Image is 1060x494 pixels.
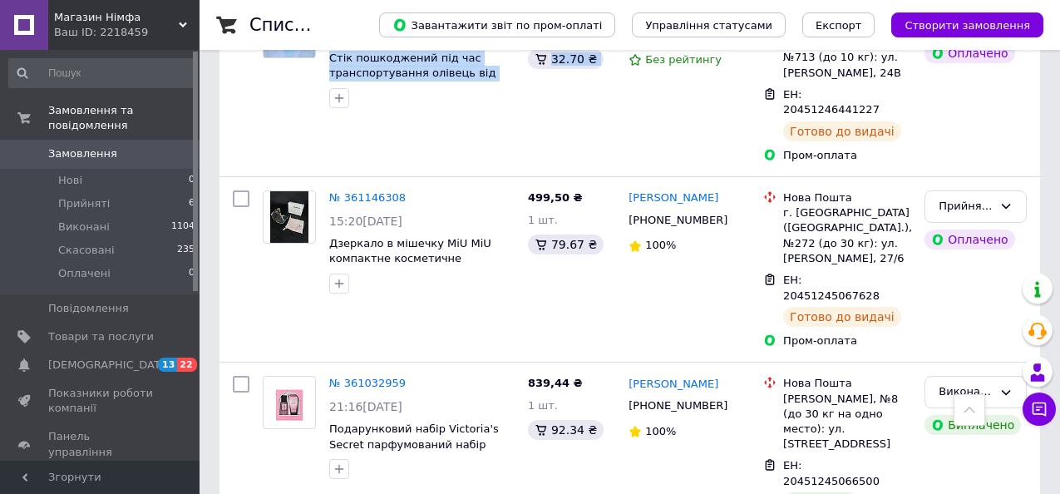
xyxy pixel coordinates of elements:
span: Товари та послуги [48,329,154,344]
h1: Список замовлень [249,15,418,35]
div: Оплачено [924,230,1014,249]
span: 0 [189,173,195,188]
button: Експорт [802,12,875,37]
div: г. [GEOGRAPHIC_DATA] ([GEOGRAPHIC_DATA].), №713 (до 10 кг): ул. [PERSON_NAME], 24В [783,20,911,81]
a: № 361032959 [329,377,406,389]
button: Завантажити звіт по пром-оплаті [379,12,615,37]
a: Створити замовлення [875,18,1043,31]
div: Нова Пошта [783,190,911,205]
span: 13 [158,358,177,372]
span: 839,44 ₴ [528,377,583,389]
span: Замовлення та повідомлення [48,103,200,133]
span: ЕН: 20451245066500 [783,459,880,487]
span: Оплачені [58,266,111,281]
div: г. [GEOGRAPHIC_DATA] ([GEOGRAPHIC_DATA].), №272 (до 30 кг): ул. [PERSON_NAME], 27/6 [783,205,911,266]
span: 15:20[DATE] [329,215,402,228]
span: Показники роботи компанії [48,386,154,416]
span: Без рейтингу [645,53,722,66]
span: 0 [189,266,195,281]
input: Пошук [8,58,196,88]
span: [PHONE_NUMBER] [629,399,727,412]
div: Готово до видачі [783,307,901,327]
span: ЕН: 20451246441227 [783,88,880,116]
span: Нові [58,173,82,188]
div: Виплачено [924,415,1021,435]
span: [DEMOGRAPHIC_DATA] [48,358,171,373]
span: Завантажити звіт по пром-оплаті [392,17,602,32]
span: Виконані [58,220,110,235]
button: Чат з покупцем [1023,393,1056,426]
img: Фото товару [270,377,309,428]
span: 100% [645,425,676,437]
div: [PERSON_NAME], №8 (до 30 кг на одно место): ул. [STREET_ADDRESS] [783,392,911,452]
span: Магазин Німфа [54,10,179,25]
div: Оплачено [924,43,1014,63]
button: Управління статусами [632,12,786,37]
span: ЕН: 20451245067628 [783,274,880,302]
a: [PERSON_NAME] [629,377,718,393]
span: 21:16[DATE] [329,400,402,413]
a: Фото товару [263,376,316,429]
span: [PHONE_NUMBER] [629,214,727,226]
span: Прийняті [58,196,110,211]
div: Готово до видачі [783,121,901,141]
span: Повідомлення [48,301,129,316]
span: Створити замовлення [905,19,1030,32]
a: [PERSON_NAME] [629,190,718,206]
div: Пром-оплата [783,333,911,348]
div: Виконано [939,383,993,401]
a: № 361146308 [329,191,406,204]
div: 32.70 ₴ [528,49,604,69]
span: Експорт [816,19,862,32]
div: Ваш ID: 2218459 [54,25,200,40]
span: Управління статусами [645,19,772,32]
span: Замовлення [48,146,117,161]
a: Стік пошкоджений під час транспортування олівець від мозолів Compeed засіб від натирання ступнів [329,52,495,111]
a: Дзеркало в мішечку MiU MiU компактне косметичне дзеркало для рожевого макіяжу в подарунковій упак... [329,237,491,311]
span: 100% [645,239,676,251]
a: Фото товару [263,190,316,244]
span: 1 шт. [528,214,558,226]
span: 22 [177,358,196,372]
span: 1104 [171,220,195,235]
a: Подарунковий набір Victoria's Secret парфумований набір Velvet Petals лосьйон + спрей для тіла 2*75 [329,422,499,482]
div: 79.67 ₴ [528,235,604,254]
img: Фото товару [270,191,309,243]
div: Нова Пошта [783,376,911,391]
div: Прийнято [939,198,993,215]
span: Панель управління [48,429,154,459]
div: Пром-оплата [783,148,911,163]
span: 1 шт. [528,399,558,412]
span: 499,50 ₴ [528,191,583,204]
span: 235 [177,243,195,258]
span: Скасовані [58,243,115,258]
div: 92.34 ₴ [528,420,604,440]
span: 6 [189,196,195,211]
button: Створити замовлення [891,12,1043,37]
